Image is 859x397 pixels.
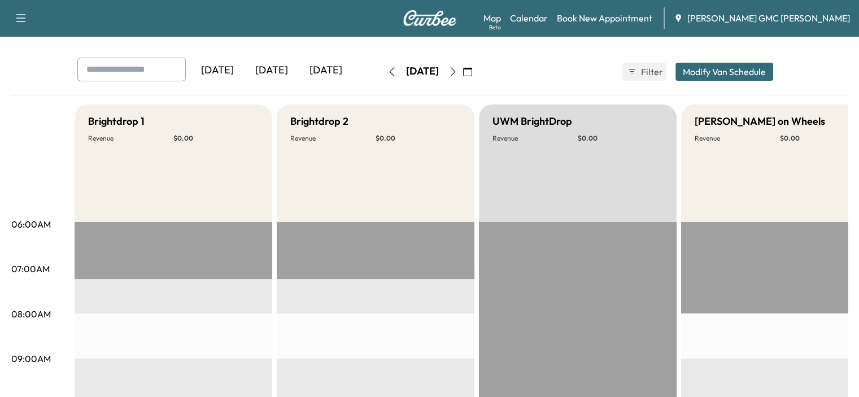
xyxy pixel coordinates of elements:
[489,23,501,32] div: Beta
[376,134,461,143] p: $ 0.00
[403,10,457,26] img: Curbee Logo
[557,11,652,25] a: Book New Appointment
[173,134,259,143] p: $ 0.00
[245,58,299,84] div: [DATE]
[88,114,145,129] h5: Brightdrop 1
[406,64,439,78] div: [DATE]
[290,134,376,143] p: Revenue
[11,307,51,321] p: 08:00AM
[290,114,348,129] h5: Brightdrop 2
[11,352,51,365] p: 09:00AM
[695,114,825,129] h5: [PERSON_NAME] on Wheels
[492,134,578,143] p: Revenue
[675,63,773,81] button: Modify Van Schedule
[483,11,501,25] a: MapBeta
[88,134,173,143] p: Revenue
[687,11,850,25] span: [PERSON_NAME] GMC [PERSON_NAME]
[190,58,245,84] div: [DATE]
[578,134,663,143] p: $ 0.00
[11,217,51,231] p: 06:00AM
[299,58,353,84] div: [DATE]
[11,262,50,276] p: 07:00AM
[622,63,666,81] button: Filter
[695,134,780,143] p: Revenue
[510,11,548,25] a: Calendar
[641,65,661,78] span: Filter
[492,114,572,129] h5: UWM BrightDrop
